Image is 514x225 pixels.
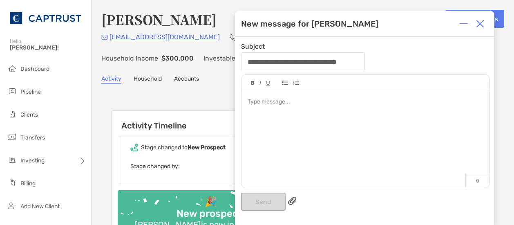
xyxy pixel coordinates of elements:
img: clients icon [7,109,17,119]
img: add_new_client icon [7,201,17,211]
b: New Prospect [188,144,226,151]
button: Transfer Funds [445,10,504,28]
img: Close [476,20,484,28]
span: Billing [20,180,36,187]
span: Add New Client [20,203,60,210]
img: Editor control icon [259,81,261,85]
img: paperclip attachments [288,197,296,205]
div: New message for [PERSON_NAME] [241,19,378,29]
img: Editor control icon [266,81,270,85]
p: Investable Assets [203,53,257,63]
h6: Activity Timeline [112,111,310,130]
img: Editor control icon [293,81,299,85]
a: Household [134,75,162,84]
span: Transfers [20,134,45,141]
p: $300,000 [161,53,194,63]
span: Dashboard [20,65,49,72]
div: 🎉 [201,196,220,208]
span: Investing [20,157,45,164]
img: Email Icon [101,35,108,40]
label: Subject [241,43,265,50]
p: 0 [465,174,489,188]
img: billing icon [7,178,17,188]
img: dashboard icon [7,63,17,73]
a: Accounts [174,75,199,84]
img: investing icon [7,155,17,165]
img: Expand or collapse [460,20,468,28]
div: Stage changed to [141,144,226,151]
img: Event icon [130,144,138,151]
span: Pipeline [20,88,41,95]
img: transfers icon [7,132,17,142]
h4: [PERSON_NAME] [101,10,217,29]
div: New prospect! [173,208,248,220]
img: Phone Icon [230,34,236,40]
span: [PERSON_NAME]! [10,44,86,51]
p: [EMAIL_ADDRESS][DOMAIN_NAME] [110,32,220,42]
img: pipeline icon [7,86,17,96]
p: Stage changed by: [130,161,291,171]
a: Activity [101,75,121,84]
button: Open Account [382,10,439,28]
span: Clients [20,111,38,118]
img: Editor control icon [282,81,288,85]
p: Household Income [101,53,158,63]
img: Editor control icon [251,81,255,85]
img: CAPTRUST Logo [10,3,81,33]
